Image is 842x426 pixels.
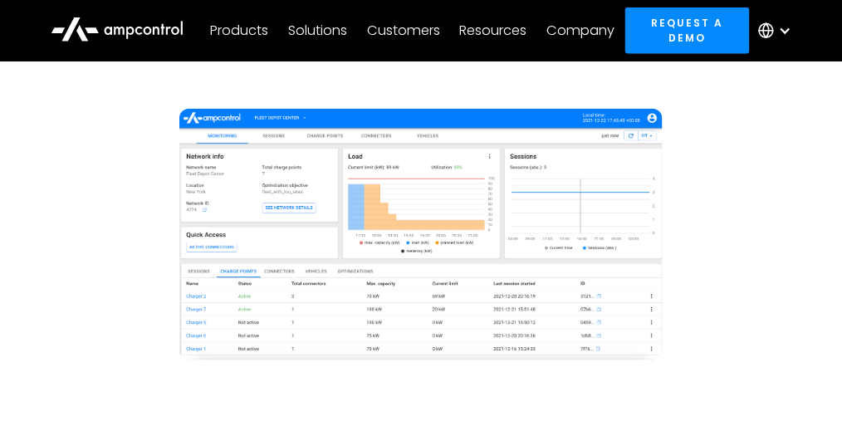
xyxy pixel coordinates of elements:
div: Company [547,22,615,40]
p: ‍ [179,407,663,425]
div: Solutions [288,22,347,40]
img: Optimization software for electric vehicles - dashboard [179,109,663,360]
div: Resources [460,22,527,40]
div: Products [210,22,268,40]
div: Customers [367,22,440,40]
a: Request a demo [625,7,750,53]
